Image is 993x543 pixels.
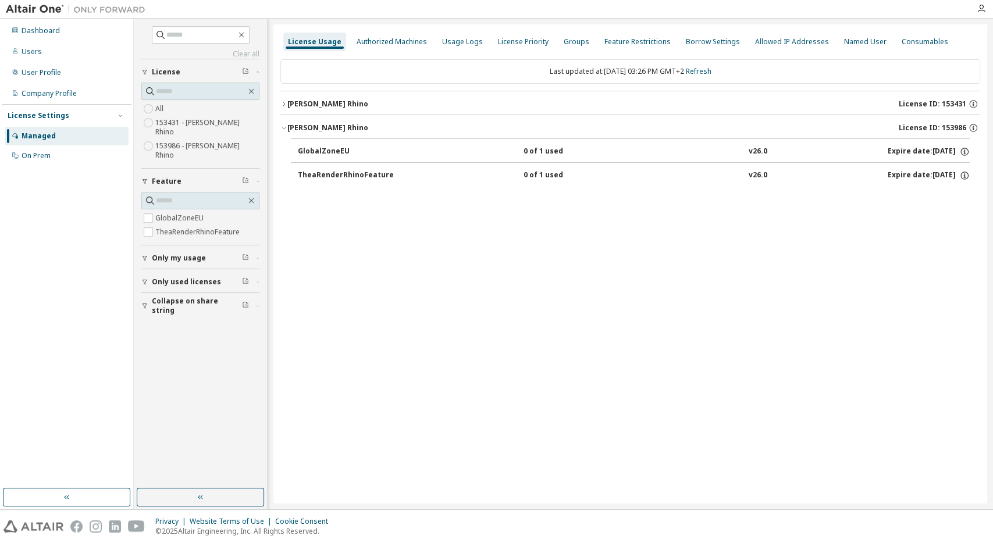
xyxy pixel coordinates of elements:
div: TheaRenderRhinoFeature [298,170,403,181]
label: 153986 - [PERSON_NAME] Rhino [155,139,259,162]
div: [PERSON_NAME] Rhino [287,99,368,109]
p: © 2025 Altair Engineering, Inc. All Rights Reserved. [155,526,335,536]
label: All [155,102,166,116]
div: Users [22,47,42,56]
div: Expire date: [DATE] [888,147,970,157]
div: Feature Restrictions [604,37,671,47]
label: GlobalZoneEU [155,211,206,225]
button: [PERSON_NAME] RhinoLicense ID: 153431 [280,91,980,117]
span: Only used licenses [152,277,221,287]
img: linkedin.svg [109,520,121,533]
div: GlobalZoneEU [298,147,403,157]
img: youtube.svg [128,520,145,533]
div: Groups [564,37,589,47]
img: Altair One [6,3,151,15]
div: Expire date: [DATE] [888,170,970,181]
div: Managed [22,131,56,141]
a: Refresh [686,66,711,76]
span: Clear filter [242,177,249,186]
span: Clear filter [242,277,249,287]
button: Only used licenses [141,269,259,295]
span: Clear filter [242,301,249,310]
div: [PERSON_NAME] Rhino [287,123,368,133]
img: facebook.svg [70,520,83,533]
span: License [152,67,180,77]
div: User Profile [22,68,61,77]
div: Authorized Machines [357,37,427,47]
button: License [141,59,259,85]
div: 0 of 1 used [523,147,628,157]
button: Collapse on share string [141,293,259,319]
button: GlobalZoneEU0 of 1 usedv26.0Expire date:[DATE] [298,139,970,165]
div: License Settings [8,111,69,120]
span: License ID: 153986 [899,123,966,133]
label: 153431 - [PERSON_NAME] Rhino [155,116,259,139]
span: Feature [152,177,181,186]
button: TheaRenderRhinoFeature0 of 1 usedv26.0Expire date:[DATE] [298,163,970,188]
div: v26.0 [749,147,767,157]
div: 0 of 1 used [523,170,628,181]
div: On Prem [22,151,51,160]
span: Only my usage [152,253,206,263]
div: Consumables [902,37,948,47]
button: Feature [141,169,259,194]
div: Usage Logs [442,37,483,47]
div: Named User [844,37,887,47]
label: TheaRenderRhinoFeature [155,225,242,239]
div: Company Profile [22,89,77,98]
div: Privacy [155,517,190,526]
span: Collapse on share string [152,296,242,315]
div: Dashboard [22,26,60,35]
a: Clear all [141,49,259,59]
div: v26.0 [749,170,767,181]
button: [PERSON_NAME] RhinoLicense ID: 153986 [280,115,980,141]
img: instagram.svg [90,520,102,533]
div: Allowed IP Addresses [755,37,829,47]
span: Clear filter [242,253,249,263]
div: Website Terms of Use [190,517,275,526]
div: License Priority [498,37,549,47]
div: Cookie Consent [275,517,335,526]
button: Only my usage [141,245,259,271]
div: License Usage [288,37,341,47]
span: Clear filter [242,67,249,77]
span: License ID: 153431 [899,99,966,109]
div: Last updated at: [DATE] 03:26 PM GMT+2 [280,59,980,84]
div: Borrow Settings [686,37,740,47]
img: altair_logo.svg [3,520,63,533]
